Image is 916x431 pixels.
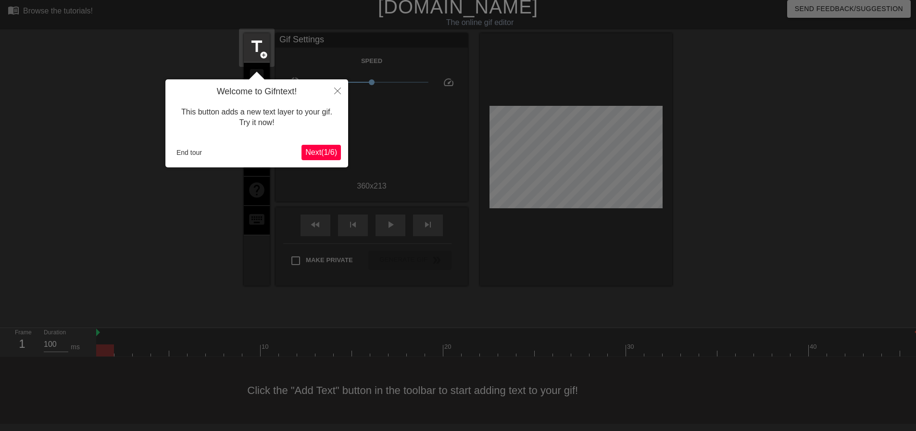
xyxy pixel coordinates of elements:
button: Close [327,79,348,101]
button: End tour [173,145,206,160]
h4: Welcome to Gifntext! [173,87,341,97]
div: This button adds a new text layer to your gif. Try it now! [173,97,341,138]
button: Next [301,145,341,160]
span: Next ( 1 / 6 ) [305,148,337,156]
